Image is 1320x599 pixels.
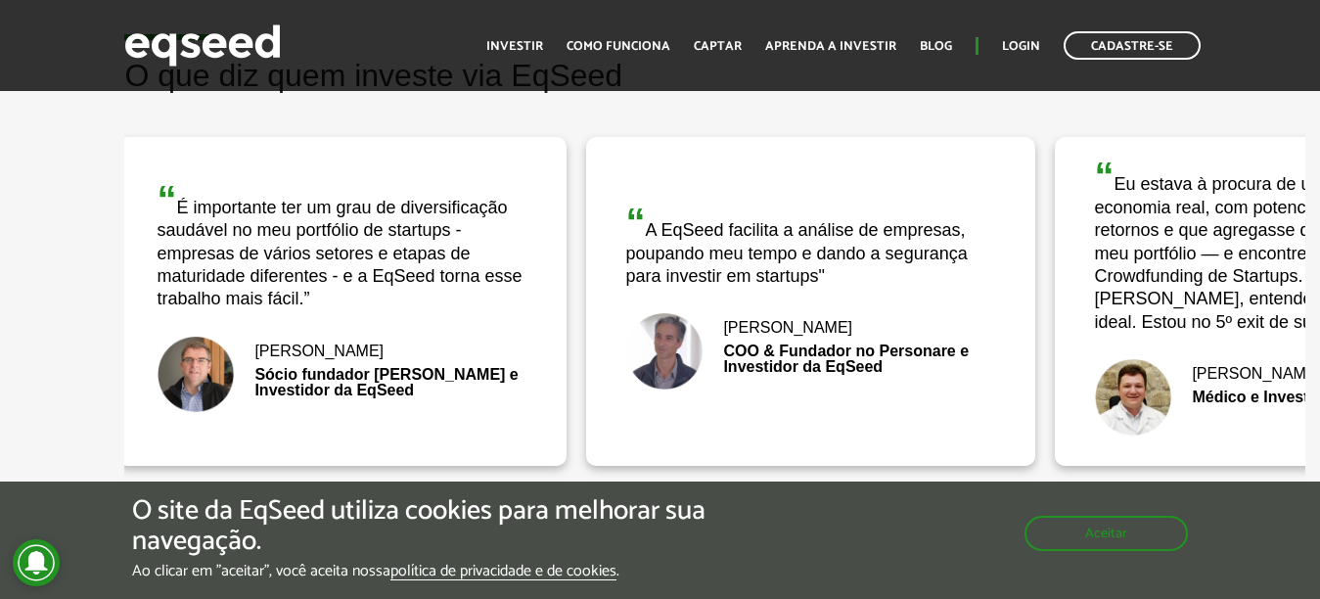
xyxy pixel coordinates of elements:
div: [PERSON_NAME] [157,344,527,359]
span: “ [1094,155,1114,198]
a: política de privacidade e de cookies [390,564,616,580]
a: Investir [486,40,543,53]
a: Cadastre-se [1064,31,1201,60]
button: Aceitar [1024,516,1188,551]
div: A EqSeed facilita a análise de empresas, poupando meu tempo e dando a segurança para investir em ... [625,203,996,288]
a: Login [1002,40,1040,53]
img: Nick Johnston [157,336,235,414]
div: [PERSON_NAME] [625,320,996,336]
a: Captar [694,40,742,53]
div: COO & Fundador no Personare e Investidor da EqSeed [625,344,996,375]
p: Ao clicar em "aceitar", você aceita nossa . [132,562,766,580]
span: “ [625,201,645,244]
a: Blog [920,40,952,53]
h5: O site da EqSeed utiliza cookies para melhorar sua navegação. [132,496,766,557]
div: Sócio fundador [PERSON_NAME] e Investidor da EqSeed [157,367,527,398]
a: Como funciona [567,40,670,53]
img: Fernando De Marco [1094,358,1172,437]
span: “ [157,178,176,221]
a: Aprenda a investir [765,40,896,53]
div: É importante ter um grau de diversificação saudável no meu portfólio de startups - empresas de vá... [157,180,527,311]
img: Bruno Rodrigues [625,312,704,391]
img: EqSeed [124,20,281,71]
